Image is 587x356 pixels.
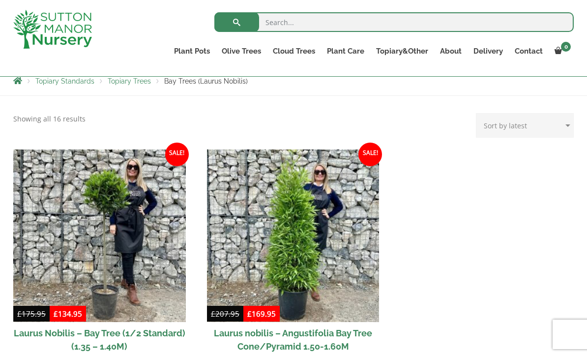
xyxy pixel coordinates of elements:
[35,77,94,85] a: Topiary Standards
[216,44,267,58] a: Olive Trees
[561,42,571,52] span: 0
[211,309,239,319] bdi: 207.95
[13,149,186,322] img: Laurus Nobilis - Bay Tree (1/2 Standard) (1.35 - 1.40M)
[247,309,276,319] bdi: 169.95
[468,44,509,58] a: Delivery
[509,44,549,58] a: Contact
[549,44,574,58] a: 0
[370,44,434,58] a: Topiary&Other
[476,113,574,138] select: Shop order
[211,309,215,319] span: £
[108,77,151,85] a: Topiary Trees
[165,143,189,166] span: Sale!
[17,309,22,319] span: £
[54,309,58,319] span: £
[13,113,86,125] p: Showing all 16 results
[267,44,321,58] a: Cloud Trees
[434,44,468,58] a: About
[321,44,370,58] a: Plant Care
[164,77,248,85] span: Bay Trees (Laurus Nobilis)
[207,149,380,322] img: Laurus nobilis - Angustifolia Bay Tree Cone/Pyramid 1.50-1.60M
[13,10,92,49] img: logo
[54,309,82,319] bdi: 134.95
[17,309,46,319] bdi: 175.95
[358,143,382,166] span: Sale!
[168,44,216,58] a: Plant Pots
[214,12,574,32] input: Search...
[13,77,574,85] nav: Breadcrumbs
[247,309,252,319] span: £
